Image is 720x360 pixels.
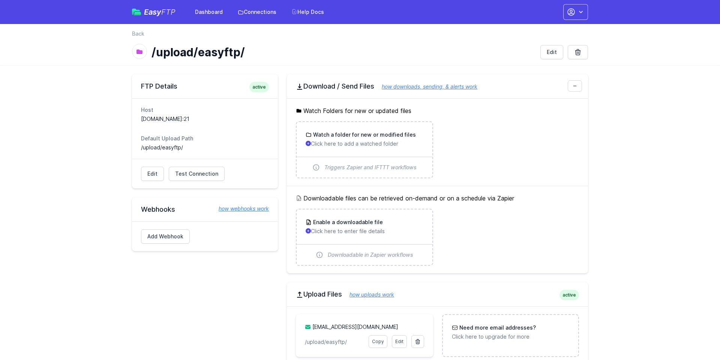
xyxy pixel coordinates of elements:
[296,106,579,115] h5: Watch Folders for new or updated files
[392,335,407,348] a: Edit
[141,144,269,151] dd: /upload/easyftp/
[161,8,175,17] span: FTP
[369,335,387,348] a: Copy
[296,82,579,91] h2: Download / Send Files
[151,45,534,59] h1: /upload/easyftp/
[312,218,383,226] h3: Enable a downloadable file
[141,106,269,114] dt: Host
[540,45,563,59] a: Edit
[305,338,364,346] p: /upload/easyftp/
[175,170,218,178] span: Test Connection
[132,30,144,38] a: Back
[452,333,569,340] p: Click here to upgrade for more
[249,82,269,92] span: active
[211,205,269,212] a: how webhooks work
[144,8,175,16] span: Easy
[141,229,190,244] a: Add Webhook
[287,5,328,19] a: Help Docs
[374,83,477,90] a: how downloads, sending, & alerts work
[141,205,269,214] h2: Webhooks
[132,8,175,16] a: EasyFTP
[328,251,413,259] span: Downloadable in Zapier workflows
[233,5,281,19] a: Connections
[312,324,398,330] a: [EMAIL_ADDRESS][DOMAIN_NAME]
[141,82,269,91] h2: FTP Details
[342,291,394,298] a: how uploads work
[559,290,579,300] span: active
[458,324,536,331] h3: Need more email addresses?
[443,315,578,349] a: Need more email addresses? Click here to upgrade for more
[169,167,225,181] a: Test Connection
[312,131,416,139] h3: Watch a folder for new or modified files
[190,5,227,19] a: Dashboard
[141,115,269,123] dd: [DOMAIN_NAME]:21
[132,9,141,15] img: easyftp_logo.png
[324,164,417,171] span: Triggers Zapier and IFTTT workflows
[306,227,423,235] p: Click here to enter file details
[296,290,579,299] h2: Upload Files
[296,194,579,203] h5: Downloadable files can be retrieved on-demand or on a schedule via Zapier
[132,30,588,42] nav: Breadcrumb
[297,209,432,265] a: Enable a downloadable file Click here to enter file details Downloadable in Zapier workflows
[297,122,432,178] a: Watch a folder for new or modified files Click here to add a watched folder Triggers Zapier and I...
[306,140,423,148] p: Click here to add a watched folder
[141,167,164,181] a: Edit
[141,135,269,142] dt: Default Upload Path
